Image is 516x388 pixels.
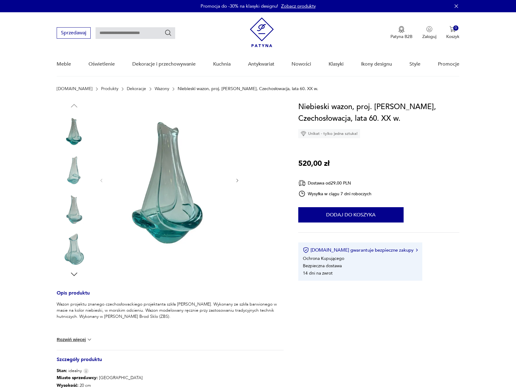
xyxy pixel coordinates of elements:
[57,368,67,374] b: Stan:
[409,52,420,76] a: Style
[57,31,91,36] a: Sprzedawaj
[361,52,392,76] a: Ikony designu
[57,358,284,368] h3: Szczegóły produktu
[329,52,344,76] a: Klasyki
[57,291,284,301] h3: Opis produktu
[298,158,330,169] p: 520,00 zł
[422,34,436,40] p: Zaloguj
[57,368,82,374] span: idealny
[453,25,458,31] div: 0
[303,247,418,253] button: [DOMAIN_NAME] gwarantuje bezpieczne zakupy
[446,26,459,40] button: 0Koszyk
[422,26,436,40] button: Zaloguj
[83,368,89,374] img: Info icon
[438,52,459,76] a: Promocje
[57,192,92,226] img: Zdjęcie produktu Niebieski wazon, proj. Miroslav Klinger, Czechosłowacja, lata 60. XX w.
[398,26,405,33] img: Ikona medalu
[292,52,311,76] a: Nowości
[101,86,119,91] a: Produkty
[303,256,344,261] li: Ochrona Kupującego
[57,375,98,381] b: Miasto sprzedawcy :
[250,17,274,47] img: Patyna - sklep z meblami i dekoracjami vintage
[57,231,92,266] img: Zdjęcie produktu Niebieski wazon, proj. Miroslav Klinger, Czechosłowacja, lata 60. XX w.
[57,153,92,188] img: Zdjęcie produktu Niebieski wazon, proj. Miroslav Klinger, Czechosłowacja, lata 60. XX w.
[301,131,306,136] img: Ikona diamentu
[127,86,146,91] a: Dekoracje
[390,26,412,40] a: Ikona medaluPatyna B2B
[57,337,92,343] button: Rozwiń więcej
[298,179,372,187] div: Dostawa od 29,00 PLN
[303,263,342,269] li: Bezpieczna dostawa
[248,52,274,76] a: Antykwariat
[213,52,231,76] a: Kuchnia
[390,34,412,40] p: Patyna B2B
[416,249,418,252] img: Ikona strzałki w prawo
[201,3,278,9] p: Promocja do -30% na klasyki designu!
[298,207,404,223] button: Dodaj do koszyka
[298,129,360,138] div: Unikat - tylko jedna sztuka!
[57,86,92,91] a: [DOMAIN_NAME]
[281,3,316,9] a: Zobacz produkty
[57,374,186,382] p: [GEOGRAPHIC_DATA]
[110,101,228,259] img: Zdjęcie produktu Niebieski wazon, proj. Miroslav Klinger, Czechosłowacja, lata 60. XX w.
[450,26,456,32] img: Ikona koszyka
[164,29,172,36] button: Szukaj
[298,101,459,124] h1: Niebieski wazon, proj. [PERSON_NAME], Czechosłowacja, lata 60. XX w.
[132,52,196,76] a: Dekoracje i przechowywanie
[57,301,284,320] p: Wazon projektu znanego czechosłowackiego projektanta szkła [PERSON_NAME]. Wykonany ze szkła barwi...
[303,247,309,253] img: Ikona certyfikatu
[390,26,412,40] button: Patyna B2B
[57,52,71,76] a: Meble
[86,337,92,343] img: chevron down
[303,270,333,276] li: 14 dni na zwrot
[57,113,92,148] img: Zdjęcie produktu Niebieski wazon, proj. Miroslav Klinger, Czechosłowacja, lata 60. XX w.
[298,190,372,197] div: Wysyłka w ciągu 7 dni roboczych
[155,86,169,91] a: Wazony
[178,86,318,91] p: Niebieski wazon, proj. [PERSON_NAME], Czechosłowacja, lata 60. XX w.
[446,34,459,40] p: Koszyk
[426,26,432,32] img: Ikonka użytkownika
[89,52,115,76] a: Oświetlenie
[57,27,91,39] button: Sprzedawaj
[298,179,306,187] img: Ikona dostawy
